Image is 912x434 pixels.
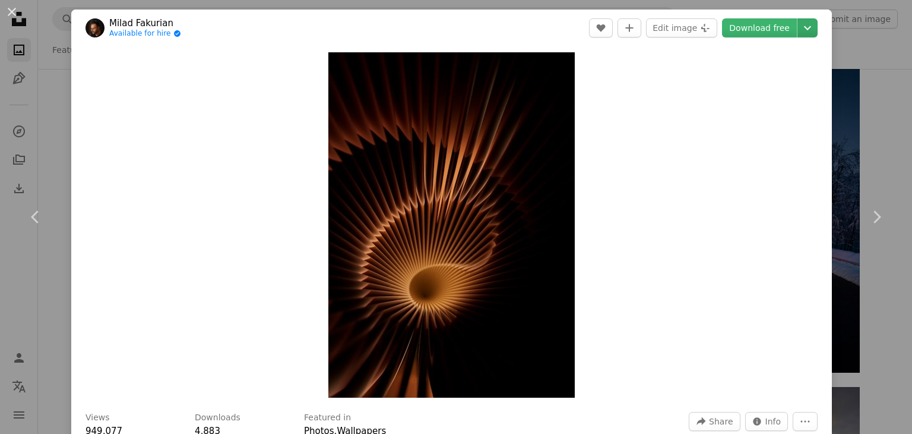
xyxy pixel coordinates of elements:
[689,412,740,431] button: Share this image
[793,412,818,431] button: More Actions
[85,412,110,424] h3: Views
[589,18,613,37] button: Like
[797,18,818,37] button: Choose download size
[328,52,575,398] button: Zoom in on this image
[109,29,181,39] a: Available for hire
[304,412,351,424] h3: Featured in
[617,18,641,37] button: Add to Collection
[109,17,181,29] a: Milad Fakurian
[85,18,104,37] img: Go to Milad Fakurian's profile
[745,412,788,431] button: Stats about this image
[195,412,240,424] h3: Downloads
[709,413,733,430] span: Share
[646,18,717,37] button: Edit image
[765,413,781,430] span: Info
[722,18,797,37] a: Download free
[328,52,575,398] img: Abstract spiral pattern with warm light and shadow.
[841,160,912,274] a: Next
